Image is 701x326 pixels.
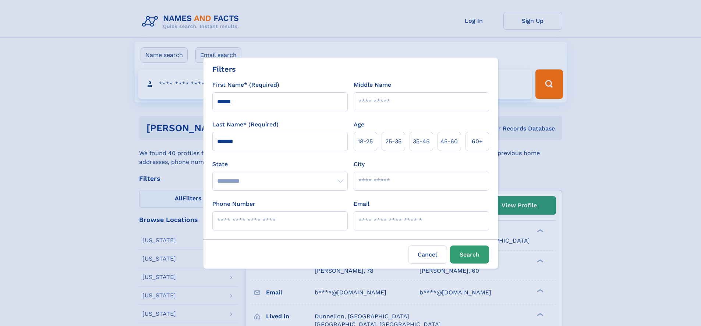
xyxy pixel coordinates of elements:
[354,80,391,89] label: Middle Name
[413,137,429,146] span: 35‑45
[212,200,255,208] label: Phone Number
[212,120,279,129] label: Last Name* (Required)
[212,64,236,75] div: Filters
[212,160,348,169] label: State
[440,137,458,146] span: 45‑60
[354,120,364,129] label: Age
[354,200,369,208] label: Email
[354,160,365,169] label: City
[408,246,447,264] label: Cancel
[385,137,401,146] span: 25‑35
[358,137,373,146] span: 18‑25
[212,80,279,89] label: First Name* (Required)
[450,246,489,264] button: Search
[472,137,483,146] span: 60+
